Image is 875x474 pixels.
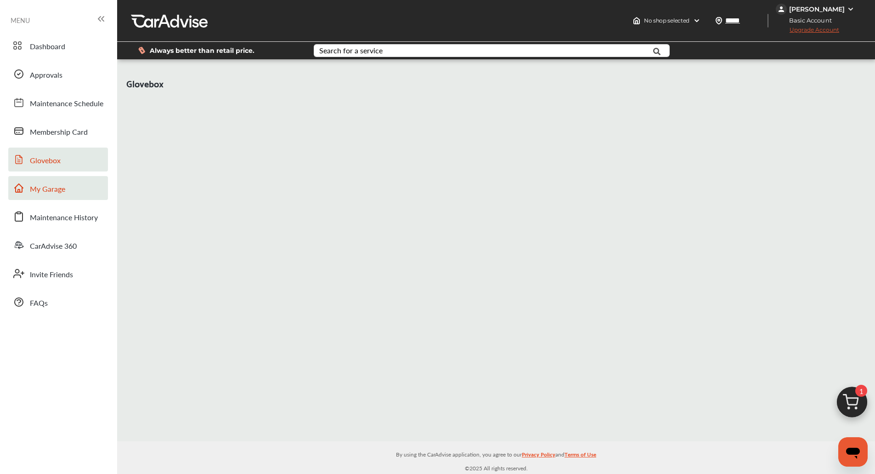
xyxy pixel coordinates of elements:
a: CarAdvise 360 [8,233,108,257]
iframe: Button to launch messaging window [838,437,868,467]
img: header-down-arrow.9dd2ce7d.svg [693,17,700,24]
img: WGsFRI8htEPBVLJbROoPRyZpYNWhNONpIPPETTm6eUC0GeLEiAAAAAElFTkSuQmCC [847,6,854,13]
a: Approvals [8,62,108,86]
span: Always better than retail price. [150,47,254,54]
img: jVpblrzwTbfkPYzPPzSLxeg0AAAAASUVORK5CYII= [776,4,787,15]
span: Maintenance History [30,212,98,224]
img: location_vector.a44bc228.svg [715,17,723,24]
div: [PERSON_NAME] [789,5,845,13]
span: Maintenance Schedule [30,98,103,110]
span: Dashboard [30,41,65,53]
span: Glovebox [126,73,164,91]
a: Membership Card [8,119,108,143]
a: Maintenance History [8,205,108,228]
span: My Garage [30,183,65,195]
span: FAQs [30,297,48,309]
span: Invite Friends [30,269,73,281]
a: Invite Friends [8,262,108,286]
img: cart_icon.3d0951e8.svg [830,383,874,427]
a: Privacy Policy [522,449,555,463]
span: CarAdvise 360 [30,240,77,252]
span: 1 [855,385,867,397]
img: header-home-logo.8d720a4f.svg [633,17,640,24]
a: Terms of Use [565,449,596,463]
span: No shop selected [644,17,689,24]
a: Dashboard [8,34,108,57]
img: dollor_label_vector.a70140d1.svg [138,46,145,54]
a: Maintenance Schedule [8,91,108,114]
img: header-divider.bc55588e.svg [768,14,768,28]
a: FAQs [8,290,108,314]
span: Upgrade Account [776,26,839,38]
span: Approvals [30,69,62,81]
span: Basic Account [777,16,839,25]
span: Membership Card [30,126,88,138]
div: Search for a service [319,47,383,54]
span: Glovebox [30,155,61,167]
a: My Garage [8,176,108,200]
a: Glovebox [8,148,108,171]
p: By using the CarAdvise application, you agree to our and [117,449,875,459]
span: MENU [11,17,30,24]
